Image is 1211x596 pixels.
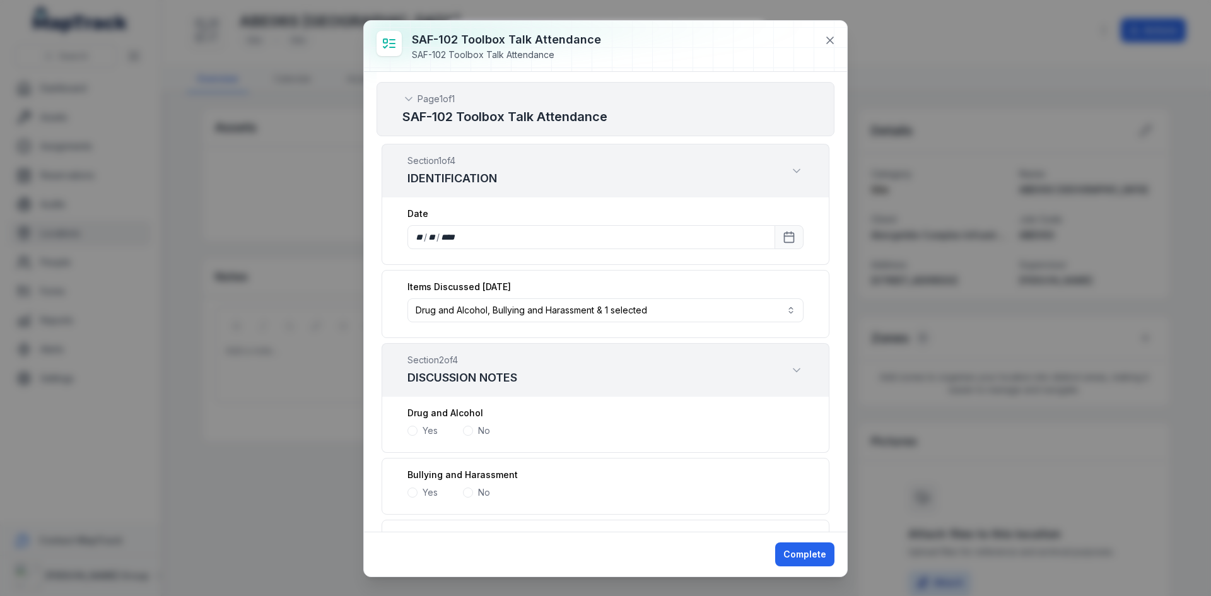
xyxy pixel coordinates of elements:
[407,469,518,481] label: Bullying and Harassment
[407,530,515,543] label: Incidents & Near Misses
[424,231,428,243] div: /
[478,424,490,437] label: No
[407,155,497,167] span: Section 1 of 4
[418,93,455,105] span: Page 1 of 1
[407,298,804,322] button: Drug and Alcohol, Bullying and Harassment & 1 selected
[412,49,601,61] div: SAF-102 Toolbox Talk Attendance
[775,225,804,249] button: Calendar
[441,231,456,243] div: year,
[407,354,517,366] span: Section 2 of 4
[402,108,809,126] h2: SAF-102 Toolbox Talk Attendance
[407,407,483,419] label: Drug and Alcohol
[423,486,438,499] label: Yes
[423,424,438,437] label: Yes
[407,281,511,293] label: Items Discussed [DATE]
[416,231,424,243] div: day,
[436,231,441,243] div: /
[407,369,517,387] h3: DISCUSSION NOTES
[790,164,804,178] button: Expand
[478,486,490,499] label: No
[428,231,436,243] div: month,
[407,170,497,187] h3: IDENTIFICATION
[775,542,834,566] button: Complete
[407,207,428,220] label: Date
[412,31,601,49] h3: SAF-102 Toolbox Talk Attendance
[790,363,804,377] button: Expand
